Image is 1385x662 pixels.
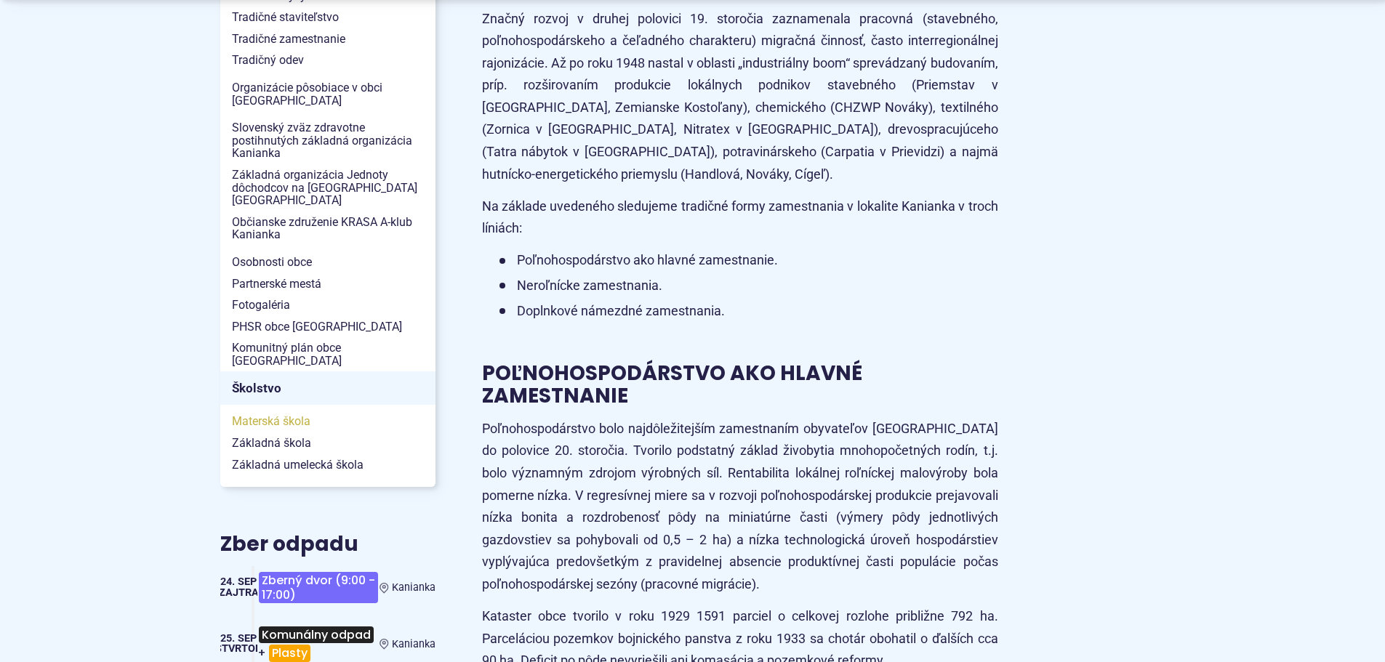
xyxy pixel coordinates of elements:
[232,316,424,338] span: PHSR obce [GEOGRAPHIC_DATA]
[220,7,435,28] a: Tradičné staviteľstvo
[219,586,259,599] span: Zajtra
[232,77,424,111] span: Organizácie pôsobiace v obci [GEOGRAPHIC_DATA]
[220,211,435,246] a: Občianske združenie KRASA A-klub Kanianka
[392,581,435,594] span: Kanianka
[232,49,424,71] span: Tradičný odev
[220,117,435,164] a: Slovenský zväz zdravotne postihnutých základná organizácia Kanianka
[232,117,424,164] span: Slovenský zväz zdravotne postihnutých základná organizácia Kanianka
[232,164,424,211] span: Základná organizácia Jednoty dôchodcov na [GEOGRAPHIC_DATA] [GEOGRAPHIC_DATA]
[232,411,424,432] span: Materská škola
[220,337,435,371] a: Komunitný plán obce [GEOGRAPHIC_DATA]
[220,632,257,645] span: 25. sep
[220,77,435,111] a: Organizácie pôsobiace v obci [GEOGRAPHIC_DATA]
[499,300,998,323] li: Doplnkové námezdné zamestnania.
[220,371,435,405] a: Školstvo
[482,418,998,596] p: Poľnohospodárstvo bolo najdôležitejším zamestnaním obyvateľov [GEOGRAPHIC_DATA] do polovice 20. s...
[232,377,424,400] span: Školstvo
[215,642,262,655] span: štvrtok
[220,251,435,273] a: Osobnosti obce
[232,337,424,371] span: Komunitný plán obce [GEOGRAPHIC_DATA]
[220,566,435,609] a: Zberný dvor (9:00 - 17:00) Kanianka 24. sep Zajtra
[220,316,435,338] a: PHSR obce [GEOGRAPHIC_DATA]
[232,28,424,50] span: Tradičné zamestnanie
[499,275,998,297] li: Neroľnícke zamestnania.
[232,273,424,295] span: Partnerské mestá
[232,454,424,476] span: Základná umelecká škola
[392,638,435,650] span: Kanianka
[232,432,424,454] span: Základná škola
[220,533,435,556] h3: Zber odpadu
[220,454,435,476] a: Základná umelecká škola
[499,249,998,272] li: Poľnohospodárstvo ako hlavné zamestnanie.
[220,411,435,432] a: Materská škola
[232,251,424,273] span: Osobnosti obce
[259,572,378,603] span: Zberný dvor (9:00 - 17:00)
[259,626,374,643] span: Komunálny odpad
[220,576,257,588] span: 24. sep
[220,28,435,50] a: Tradičné zamestnanie
[220,164,435,211] a: Základná organizácia Jednoty dôchodcov na [GEOGRAPHIC_DATA] [GEOGRAPHIC_DATA]
[220,273,435,295] a: Partnerské mestá
[269,645,310,661] span: Plasty
[220,294,435,316] a: Fotogaléria
[482,195,998,240] p: Na základe uvedeného sledujeme tradičné formy zamestnania v lokalite Kanianka v troch líniách:
[482,8,998,186] p: Značný rozvoj v druhej polovici 19. storočia zaznamenala pracovná (stavebného, poľnohospodárskeho...
[220,432,435,454] a: Základná škola
[232,7,424,28] span: Tradičné staviteľstvo
[482,359,862,410] strong: POĽNOHOSPODÁRSTVO AKO HLAVNÉ ZAMESTNANIE
[232,294,424,316] span: Fotogaléria
[232,211,424,246] span: Občianske združenie KRASA A-klub Kanianka
[220,49,435,71] a: Tradičný odev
